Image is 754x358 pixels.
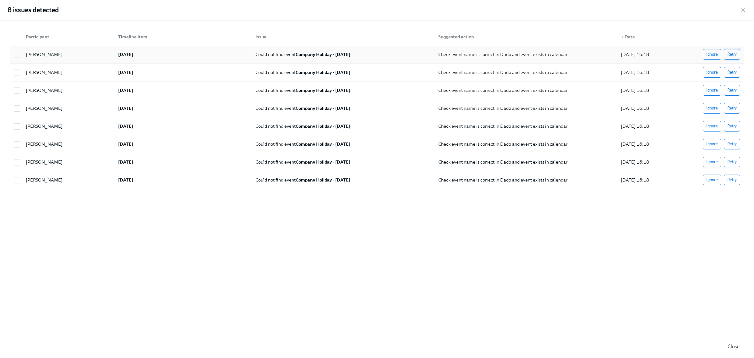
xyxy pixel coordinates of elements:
strong: [DATE] [118,141,133,147]
div: [DATE] 16:18 [618,158,692,166]
div: [PERSON_NAME] [23,51,113,58]
span: Retry [727,105,737,111]
span: Could not find event [255,159,350,165]
div: ▲Date [616,31,692,43]
strong: [DATE] [118,177,133,183]
div: Suggested action [433,31,616,43]
span: Could not find event [255,177,350,183]
span: Ignore [706,69,718,76]
strong: [DATE] [118,159,133,165]
div: [PERSON_NAME] [23,158,113,166]
button: Retry [724,157,740,167]
strong: Company Holiday - [DATE] [296,70,350,75]
button: Retry [724,139,740,149]
button: Close [723,340,744,353]
span: Could not find event [255,105,350,111]
div: [PERSON_NAME][DATE]Could not find eventCompany Holiday - [DATE]Check event name is correct in Dad... [10,171,744,189]
span: Check event name is correct in Dado and event exists in calendar [438,177,567,183]
strong: [DATE] [118,87,133,93]
span: Could not find event [255,52,350,57]
span: Ignore [706,87,718,93]
strong: [DATE] [118,123,133,129]
div: [PERSON_NAME][DATE]Could not find eventCompany Holiday - [DATE]Check event name is correct in Dad... [10,153,744,171]
strong: Company Holiday - [DATE] [296,159,350,165]
strong: Company Holiday - [DATE] [296,141,350,147]
span: Retry [727,141,737,147]
h2: 8 issues detected [8,5,59,15]
div: [DATE] 16:18 [618,122,692,130]
div: [PERSON_NAME][DATE]Could not find eventCompany Holiday - [DATE]Check event name is correct in Dad... [10,64,744,81]
span: Retry [727,87,737,93]
span: Check event name is correct in Dado and event exists in calendar [438,70,567,75]
div: [DATE] 16:18 [618,104,692,112]
div: [DATE] 16:18 [618,51,692,58]
strong: Company Holiday - [DATE] [296,177,350,183]
span: Retry [727,69,737,76]
div: [DATE] 16:18 [618,69,692,76]
span: Retry [727,51,737,58]
button: Retry [724,103,740,114]
button: Ignore [703,139,721,149]
button: Ignore [703,67,721,78]
strong: Company Holiday - [DATE] [296,105,350,111]
strong: [DATE] [118,52,133,57]
span: Could not find event [255,141,350,147]
button: Ignore [703,103,721,114]
span: Retry [727,177,737,183]
strong: Company Holiday - [DATE] [296,123,350,129]
div: [PERSON_NAME] [23,176,113,184]
div: [PERSON_NAME] [23,69,113,76]
div: Participant [23,33,113,41]
strong: [DATE] [118,105,133,111]
div: [PERSON_NAME][DATE]Could not find eventCompany Holiday - [DATE]Check event name is correct in Dad... [10,46,744,64]
div: [PERSON_NAME][DATE]Could not find eventCompany Holiday - [DATE]Check event name is correct in Dad... [10,99,744,117]
span: Retry [727,123,737,129]
div: Date [618,33,692,41]
span: Check event name is correct in Dado and event exists in calendar [438,87,567,93]
div: [PERSON_NAME][DATE]Could not find eventCompany Holiday - [DATE]Check event name is correct in Dad... [10,135,744,153]
div: Timeline item [113,31,251,43]
div: [PERSON_NAME] [23,87,113,94]
button: Retry [724,49,740,60]
span: Check event name is correct in Dado and event exists in calendar [438,159,567,165]
span: Check event name is correct in Dado and event exists in calendar [438,123,567,129]
strong: Company Holiday - [DATE] [296,87,350,93]
span: Check event name is correct in Dado and event exists in calendar [438,105,567,111]
span: Retry [727,159,737,165]
button: Ignore [703,175,721,185]
span: Ignore [706,123,718,129]
span: Ignore [706,51,718,58]
span: ▲ [621,36,624,39]
span: Ignore [706,159,718,165]
div: Participant [21,31,113,43]
span: Check event name is correct in Dado and event exists in calendar [438,52,567,57]
div: [PERSON_NAME] [23,104,113,112]
strong: Company Holiday - [DATE] [296,52,350,57]
div: [DATE] 16:18 [618,87,692,94]
button: Retry [724,175,740,185]
span: Close [728,344,740,350]
div: Issue [250,31,433,43]
span: Check event name is correct in Dado and event exists in calendar [438,141,567,147]
button: Retry [724,67,740,78]
button: Ignore [703,157,721,167]
div: [PERSON_NAME] [23,122,113,130]
span: Ignore [706,105,718,111]
button: Ignore [703,121,721,131]
span: Could not find event [255,87,350,93]
div: [DATE] 16:18 [618,176,692,184]
div: Timeline item [116,33,251,41]
span: Ignore [706,177,718,183]
button: Ignore [703,49,721,60]
div: [PERSON_NAME] [23,140,113,148]
strong: [DATE] [118,70,133,75]
span: Could not find event [255,70,350,75]
button: Ignore [703,85,721,96]
button: Retry [724,121,740,131]
div: [PERSON_NAME][DATE]Could not find eventCompany Holiday - [DATE]Check event name is correct in Dad... [10,81,744,99]
div: [DATE] 16:18 [618,140,692,148]
div: [PERSON_NAME][DATE]Could not find eventCompany Holiday - [DATE]Check event name is correct in Dad... [10,117,744,135]
div: Issue [253,33,433,41]
button: Retry [724,85,740,96]
div: Suggested action [436,33,616,41]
